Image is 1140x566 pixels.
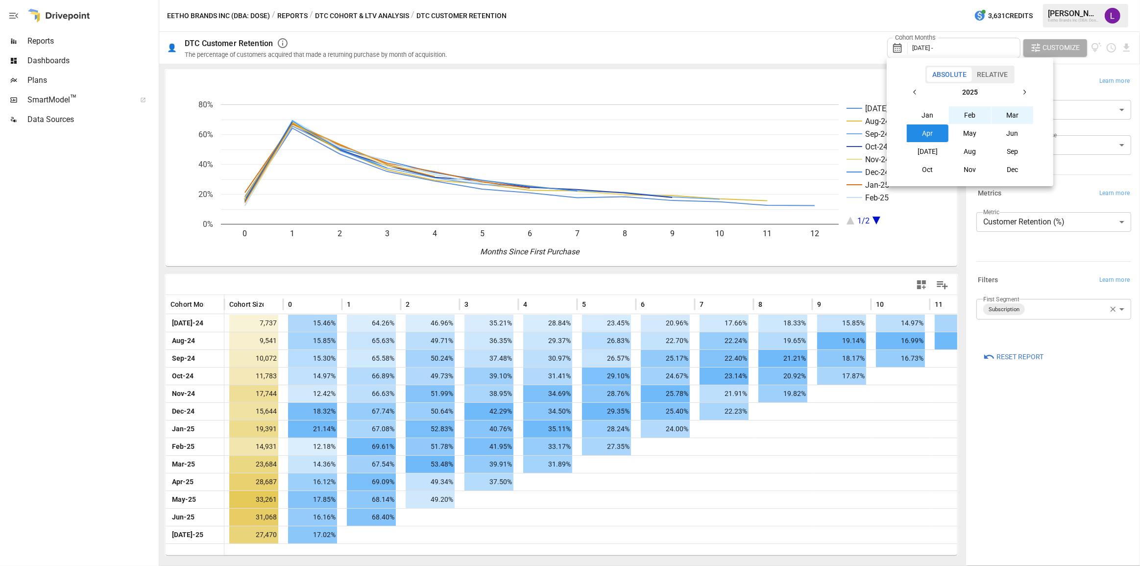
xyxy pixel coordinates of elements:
button: [DATE] [907,143,949,160]
button: Jun [992,124,1034,142]
button: Dec [992,161,1034,178]
button: Nov [949,161,991,178]
button: Oct [907,161,949,178]
button: Relative [971,67,1013,82]
button: Jan [907,106,949,124]
button: Aug [949,143,991,160]
button: Apr [907,124,949,142]
button: May [949,124,991,142]
button: Mar [992,106,1034,124]
button: Sep [992,143,1034,160]
button: Feb [949,106,991,124]
button: 2025 [924,83,1016,101]
button: Absolute [927,67,972,82]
